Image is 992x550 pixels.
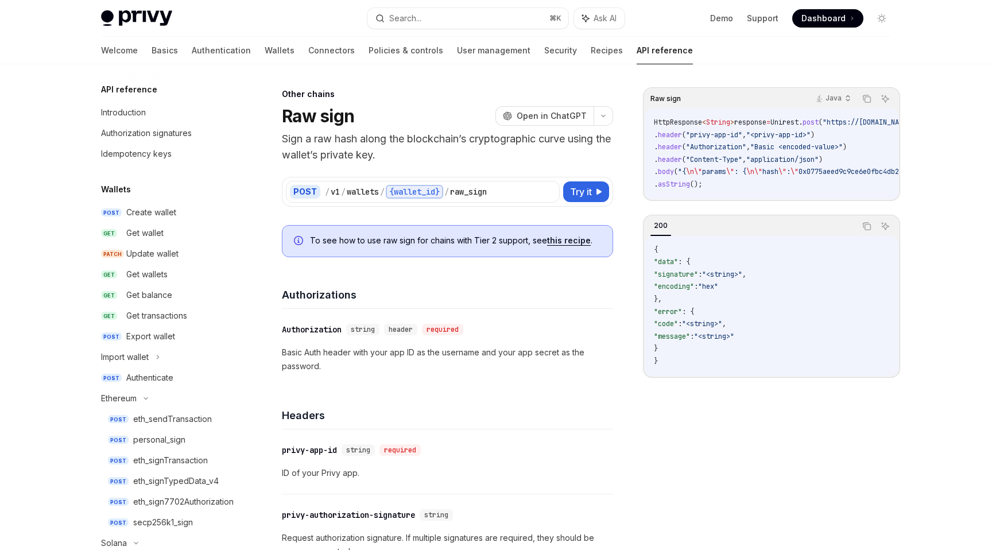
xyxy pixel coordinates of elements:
div: Authorization [282,324,342,335]
span: "{ [678,167,686,176]
svg: Info [294,236,305,247]
a: Security [544,37,577,64]
span: Ask AI [594,13,617,24]
button: Try it [563,181,609,202]
button: Ask AI [574,8,625,29]
span: body [658,167,674,176]
span: { [654,245,658,254]
div: 200 [650,219,671,233]
img: light logo [101,10,172,26]
div: Introduction [101,106,146,119]
span: "data" [654,257,678,266]
button: Ask AI [878,91,893,106]
div: privy-authorization-signature [282,509,415,521]
a: Welcome [101,37,138,64]
span: "<string>" [694,332,734,341]
span: \n [746,167,754,176]
span: "message" [654,332,690,341]
span: "<string>" [682,319,722,328]
span: ) [819,155,823,164]
span: = [766,118,770,127]
span: } [654,357,658,366]
span: Try it [570,185,592,199]
span: "Authorization" [686,142,746,152]
span: POST [108,436,129,444]
a: POSTeth_signTransaction [92,450,239,471]
span: "privy-app-id" [686,130,742,140]
a: Authorization signatures [92,123,239,144]
span: . [799,118,803,127]
a: POSTCreate wallet [92,202,239,223]
div: Authorization signatures [101,126,192,140]
span: string [424,510,448,520]
button: Toggle dark mode [873,9,891,28]
span: HttpResponse [654,118,702,127]
div: Other chains [282,88,613,100]
div: Get balance [126,288,172,302]
span: header [658,130,682,140]
a: POSTeth_sign7702Authorization [92,491,239,512]
p: Basic Auth header with your app ID as the username and your app secret as the password. [282,346,613,373]
div: / [325,186,330,197]
div: Idempotency keys [101,147,172,161]
h4: Authorizations [282,287,613,303]
a: Policies & controls [369,37,443,64]
div: wallets [347,186,379,197]
div: eth_signTypedData_v4 [133,474,219,488]
span: ⌘ K [549,14,561,23]
a: POSTsecp256k1_sign [92,512,239,533]
p: Java [826,94,842,103]
span: , [742,270,746,279]
span: "Basic <encoded-value>" [750,142,843,152]
a: GETGet balance [92,285,239,305]
span: ) [843,142,847,152]
span: \" [726,167,734,176]
span: > [730,118,734,127]
div: Ethereum [101,392,137,405]
span: ( [819,118,823,127]
div: eth_signTransaction [133,454,208,467]
span: Raw sign [650,94,681,103]
div: {wallet_id} [386,185,443,199]
a: PATCHUpdate wallet [92,243,239,264]
span: POST [108,518,129,527]
span: POST [101,332,122,341]
div: Update wallet [126,247,179,261]
span: header [658,142,682,152]
div: Authenticate [126,371,173,385]
a: POSTeth_sendTransaction [92,409,239,429]
a: POSTExport wallet [92,326,239,347]
span: ( [682,130,686,140]
span: \" [754,167,762,176]
a: Introduction [92,102,239,123]
span: : [698,270,702,279]
div: / [341,186,346,197]
a: Basics [152,37,178,64]
span: : { [734,167,746,176]
a: POSTeth_signTypedData_v4 [92,471,239,491]
div: raw_sign [450,186,487,197]
a: Connectors [308,37,355,64]
span: }, [654,295,662,304]
div: eth_sign7702Authorization [133,495,234,509]
a: POSTAuthenticate [92,367,239,388]
span: String [706,118,730,127]
span: "hex" [698,282,718,291]
h4: Headers [282,408,613,423]
span: : [694,282,698,291]
h5: Wallets [101,183,131,196]
span: . [654,180,658,189]
div: POST [290,185,320,199]
a: Wallets [265,37,294,64]
span: "Content-Type" [686,155,742,164]
span: "error" [654,307,682,316]
div: secp256k1_sign [133,516,193,529]
span: string [351,325,375,334]
a: Dashboard [792,9,863,28]
p: ID of your Privy app. [282,466,613,480]
span: : [690,332,694,341]
div: Import wallet [101,350,149,364]
span: hash [762,167,778,176]
span: PATCH [101,250,124,258]
span: ) [811,130,815,140]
